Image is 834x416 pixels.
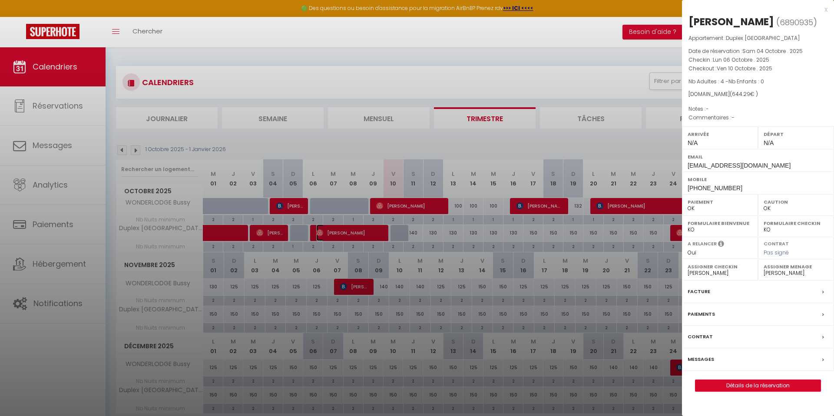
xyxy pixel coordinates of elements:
[688,262,752,271] label: Assigner Checkin
[764,130,828,139] label: Départ
[728,78,764,85] span: Nb Enfants : 0
[776,16,817,28] span: ( )
[688,113,827,122] p: Commentaires :
[764,249,789,256] span: Pas signé
[688,152,828,161] label: Email
[764,139,774,146] span: N/A
[718,240,724,250] i: Sélectionner OUI si vous souhaiter envoyer les séquences de messages post-checkout
[688,332,713,341] label: Contrat
[688,34,827,43] p: Appartement :
[688,287,710,296] label: Facture
[688,162,791,169] span: [EMAIL_ADDRESS][DOMAIN_NAME]
[726,34,800,42] span: Duplex [GEOGRAPHIC_DATA]
[764,219,828,228] label: Formulaire Checkin
[688,198,752,206] label: Paiement
[742,47,803,55] span: Sam 04 Octobre . 2025
[780,17,813,28] span: 6890935
[688,355,714,364] label: Messages
[688,90,827,99] div: [DOMAIN_NAME]
[688,47,827,56] p: Date de réservation :
[713,56,769,63] span: Lun 06 Octobre . 2025
[764,198,828,206] label: Caution
[688,56,827,64] p: Checkin :
[695,380,821,391] a: Détails de la réservation
[764,240,789,246] label: Contrat
[688,185,742,191] span: [PHONE_NUMBER]
[688,130,752,139] label: Arrivée
[732,90,750,98] span: 644.29
[706,105,709,112] span: -
[688,310,715,319] label: Paiements
[717,65,772,72] span: Ven 10 Octobre . 2025
[688,15,774,29] div: [PERSON_NAME]
[730,90,758,98] span: ( € )
[688,219,752,228] label: Formulaire Bienvenue
[731,114,735,121] span: -
[688,64,827,73] p: Checkout :
[764,262,828,271] label: Assigner Menage
[688,240,717,248] label: A relancer
[688,139,698,146] span: N/A
[688,175,828,184] label: Mobile
[695,380,821,392] button: Détails de la réservation
[688,78,764,85] span: Nb Adultes : 4 -
[688,105,827,113] p: Notes :
[682,4,827,15] div: x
